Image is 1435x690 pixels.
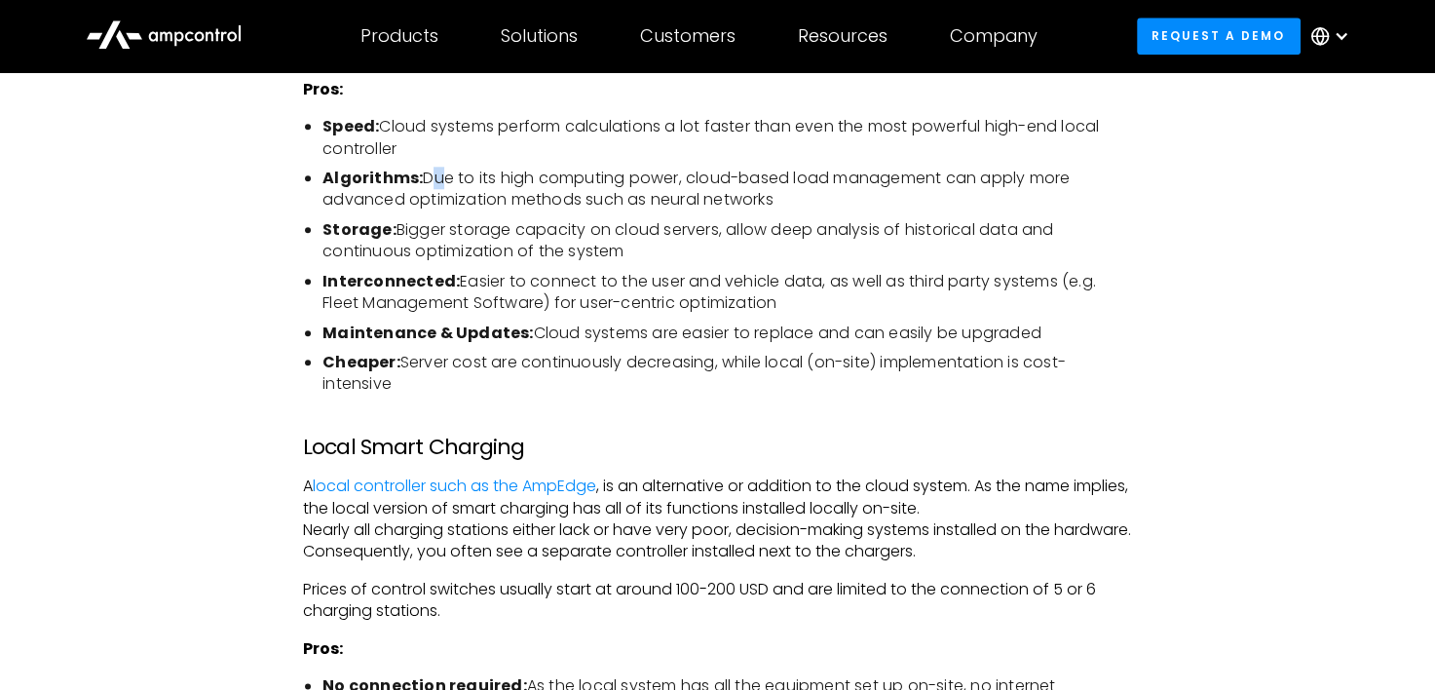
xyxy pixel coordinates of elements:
div: Company [950,25,1038,47]
div: Resources [798,25,887,47]
p: Prices of control switches usually start at around 100-200 USD and are limited to the connection ... [303,579,1132,623]
strong: Interconnected: [322,270,460,292]
strong: Pros: [303,637,343,660]
div: Products [360,25,438,47]
strong: Algorithms: [322,167,423,189]
div: Solutions [501,25,578,47]
li: Due to its high computing power, cloud-based load management can apply more advanced optimization... [322,168,1132,211]
p: A , is an alternative or addition to the cloud system. As the name implies, the local version of ... [303,476,1132,563]
li: Cloud systems perform calculations a lot faster than even the most powerful high-end local contro... [322,116,1132,160]
li: Easier to connect to the user and vehicle data, as well as third party systems (e.g. Fleet Manage... [322,271,1132,315]
li: Bigger storage capacity on cloud servers, allow deep analysis of historical data and continuous o... [322,219,1132,263]
div: Customers [640,25,736,47]
li: Cloud systems are easier to replace and can easily be upgraded [322,323,1132,344]
strong: Storage: [322,218,397,241]
a: Request a demo [1137,18,1301,54]
li: Server cost are continuously decreasing, while local (on-site) implementation is cost-intensive [322,352,1132,396]
h3: Local Smart Charging [303,435,1132,460]
strong: Maintenance & Updates: [322,322,533,344]
a: local controller such as the AmpEdge [313,475,596,497]
strong: Speed: [322,115,379,137]
strong: Cheaper: [322,351,400,373]
strong: Pros: [303,78,343,100]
